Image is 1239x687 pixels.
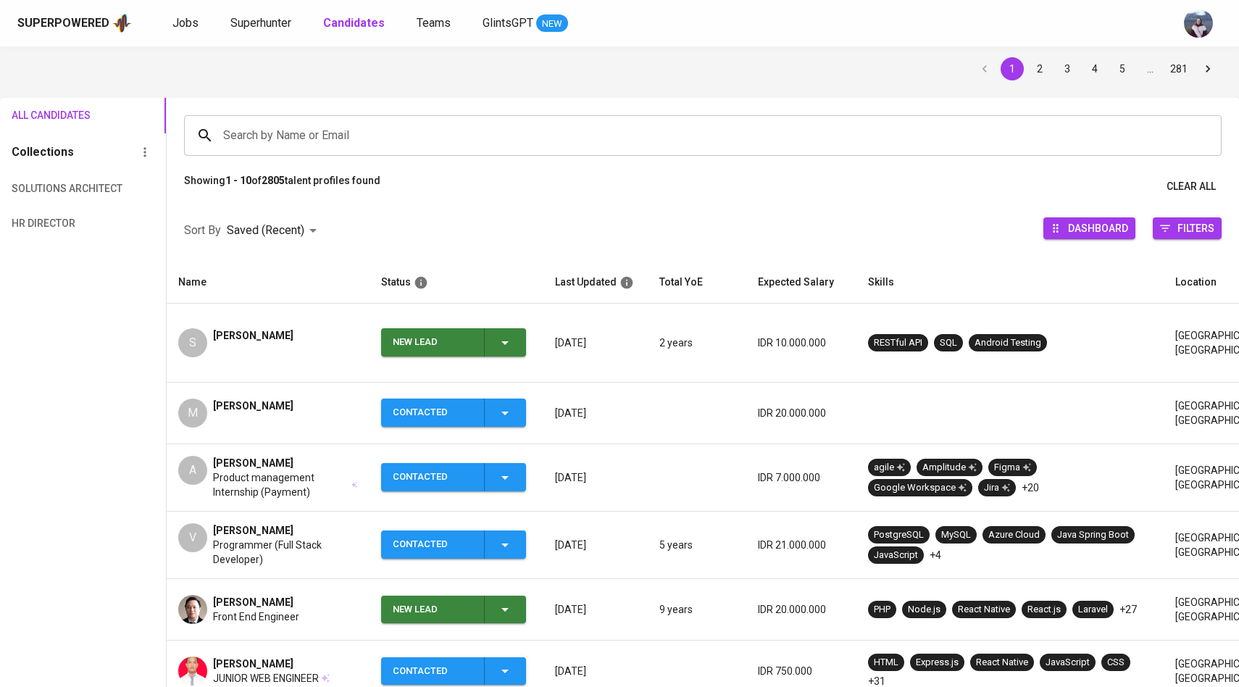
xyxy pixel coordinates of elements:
[555,336,636,350] p: [DATE]
[17,12,132,34] a: Superpoweredapp logo
[746,262,856,304] th: Expected Salary
[213,671,319,686] span: JUNIOR WEB ENGINEER
[178,328,207,357] div: S
[213,609,299,624] span: Front End Engineer
[1056,57,1079,80] button: Go to page 3
[874,481,967,495] div: Google Workspace
[213,399,293,413] span: [PERSON_NAME]
[370,262,543,304] th: Status
[381,463,526,491] button: Contacted
[393,530,472,559] div: Contacted
[381,530,526,559] button: Contacted
[941,528,971,542] div: MySQL
[971,57,1222,80] nav: pagination navigation
[975,336,1041,350] div: Android Testing
[381,657,526,686] button: Contacted
[1196,57,1219,80] button: Go to next page
[1083,57,1106,80] button: Go to page 4
[536,17,568,31] span: NEW
[555,664,636,678] p: [DATE]
[758,470,845,485] p: IDR 7.000.000
[648,262,746,304] th: Total YoE
[1161,173,1222,200] button: Clear All
[417,14,454,33] a: Teams
[659,336,735,350] p: 2 years
[659,538,735,552] p: 5 years
[1001,57,1024,80] button: page 1
[112,12,132,34] img: app logo
[213,538,358,567] span: Programmer (Full Stack Developer)
[172,16,199,30] span: Jobs
[213,523,293,538] span: [PERSON_NAME]
[1022,480,1039,495] p: +20
[1027,603,1061,617] div: React.js
[393,399,472,427] div: Contacted
[381,328,526,357] button: New Lead
[555,602,636,617] p: [DATE]
[323,16,385,30] b: Candidates
[213,456,293,470] span: [PERSON_NAME]
[916,656,959,670] div: Express.js
[874,528,924,542] div: PostgreSQL
[1107,656,1125,670] div: CSS
[1119,602,1137,617] p: +27
[213,657,293,671] span: [PERSON_NAME]
[184,173,380,200] p: Showing of talent profiles found
[984,481,1010,495] div: Jira
[1111,57,1134,80] button: Go to page 5
[381,399,526,427] button: Contacted
[230,14,294,33] a: Superhunter
[227,222,304,239] p: Saved (Recent)
[758,406,845,420] p: IDR 20.000.000
[908,603,940,617] div: Node.js
[323,14,388,33] a: Candidates
[393,463,472,491] div: Contacted
[225,175,251,186] b: 1 - 10
[555,470,636,485] p: [DATE]
[230,16,291,30] span: Superhunter
[12,142,74,162] h6: Collections
[1177,218,1214,238] span: Filters
[1138,62,1161,76] div: …
[758,602,845,617] p: IDR 20.000.000
[262,175,285,186] b: 2805
[922,461,977,475] div: Amplitude
[994,461,1031,475] div: Figma
[940,336,957,350] div: SQL
[12,215,91,233] span: HR Director
[874,461,905,475] div: agile
[178,456,207,485] div: A
[178,523,207,552] div: V
[976,656,1028,670] div: React Native
[178,595,207,624] img: 4ed2698190af053fa0a671ea42c686b6.jpeg
[1166,57,1192,80] button: Go to page 281
[381,596,526,624] button: New Lead
[659,602,735,617] p: 9 years
[12,180,91,198] span: Solutions Architect
[213,328,293,343] span: [PERSON_NAME]
[393,596,472,624] div: New Lead
[988,528,1040,542] div: Azure Cloud
[958,603,1010,617] div: React Native
[172,14,201,33] a: Jobs
[213,595,293,609] span: [PERSON_NAME]
[543,262,648,304] th: Last Updated
[1046,656,1090,670] div: JavaScript
[17,15,109,32] div: Superpowered
[167,262,370,304] th: Name
[1184,9,1213,38] img: christine.raharja@glints.com
[856,262,1164,304] th: Skills
[555,406,636,420] p: [DATE]
[758,336,845,350] p: IDR 10.000.000
[393,657,472,686] div: Contacted
[12,107,91,125] span: All Candidates
[178,399,207,428] div: M
[483,16,533,30] span: GlintsGPT
[1068,218,1128,238] span: Dashboard
[178,657,207,686] img: 5946e35ae4fd126ed25c6158e7088049.png
[758,664,845,678] p: IDR 750.000
[874,549,918,562] div: JavaScript
[1028,57,1051,80] button: Go to page 2
[874,603,890,617] div: PHP
[758,538,845,552] p: IDR 21.000.000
